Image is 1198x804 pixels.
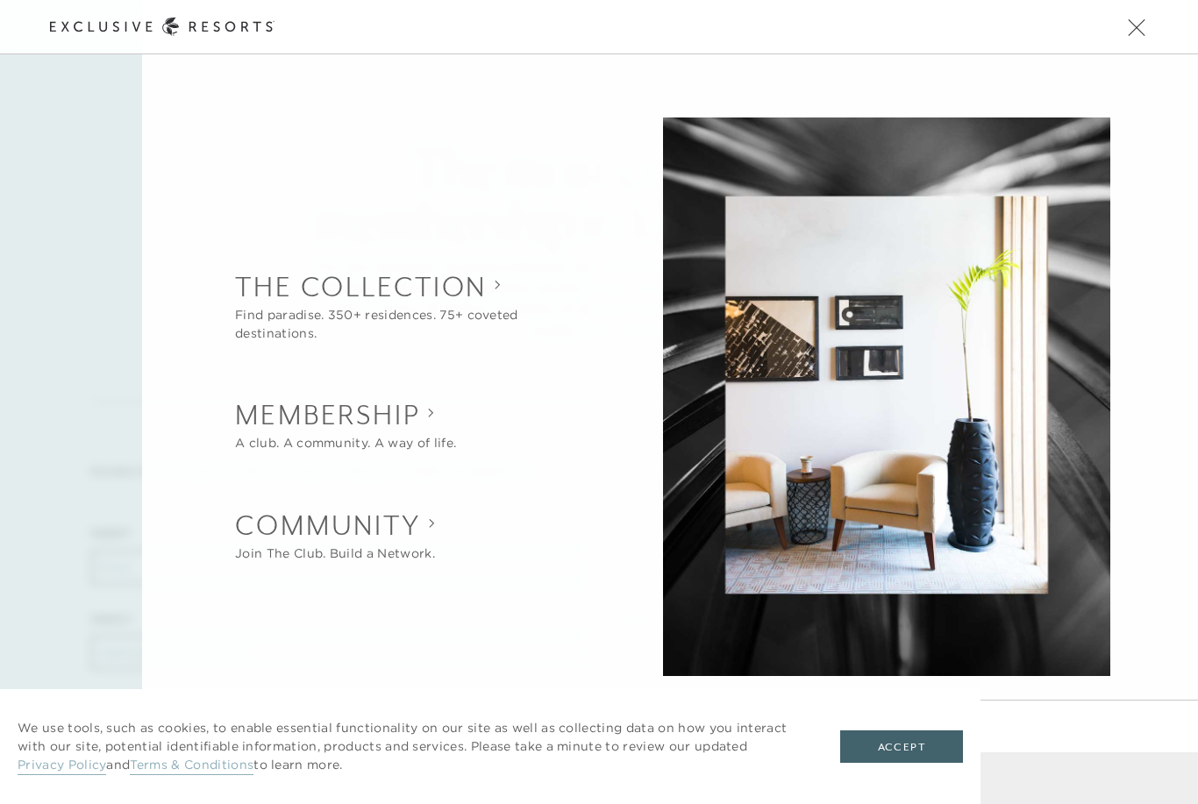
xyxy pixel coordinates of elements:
[1125,21,1148,33] button: Open navigation
[235,306,589,343] div: Find paradise. 350+ residences. 75+ coveted destinations.
[235,544,435,563] div: Join The Club. Build a Network.
[840,730,963,764] button: Accept
[235,395,456,452] button: Show Membership sub-navigation
[235,395,456,434] h2: Membership
[235,267,589,343] button: Show The Collection sub-navigation
[235,267,589,306] h2: The Collection
[235,435,456,453] div: A club. A community. A way of life.
[130,757,253,775] a: Terms & Conditions
[18,757,106,775] a: Privacy Policy
[235,506,435,544] h2: Community
[235,506,435,563] button: Show Community sub-navigation
[18,719,805,774] p: We use tools, such as cookies, to enable essential functionality on our site as well as collectin...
